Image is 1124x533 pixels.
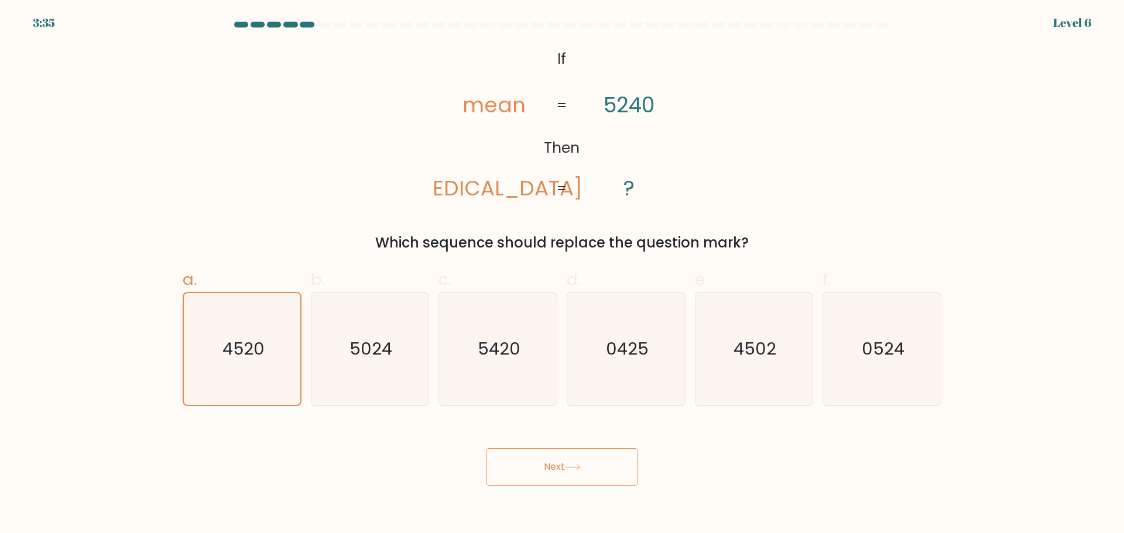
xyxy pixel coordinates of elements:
[557,95,567,116] tspan: =
[544,138,580,159] tspan: Then
[734,337,776,360] text: 4502
[695,268,708,291] span: e.
[486,448,638,486] button: Next
[406,174,583,202] tspan: [MEDICAL_DATA]
[190,232,934,253] div: Which sequence should replace the question mark?
[862,337,904,360] text: 0524
[183,268,197,291] span: a.
[1053,14,1091,32] div: Level 6
[311,268,325,291] span: b.
[349,337,392,360] text: 5024
[558,49,567,69] tspan: If
[557,178,567,199] tspan: =
[222,337,264,360] text: 4520
[624,174,635,202] tspan: ?
[463,91,526,120] tspan: mean
[823,268,831,291] span: f.
[438,268,451,291] span: c.
[432,44,692,204] svg: @import url('[URL][DOMAIN_NAME]);
[604,91,655,120] tspan: 5240
[606,337,649,360] text: 0425
[567,268,581,291] span: d.
[478,337,520,360] text: 5420
[33,14,55,32] div: 3:35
